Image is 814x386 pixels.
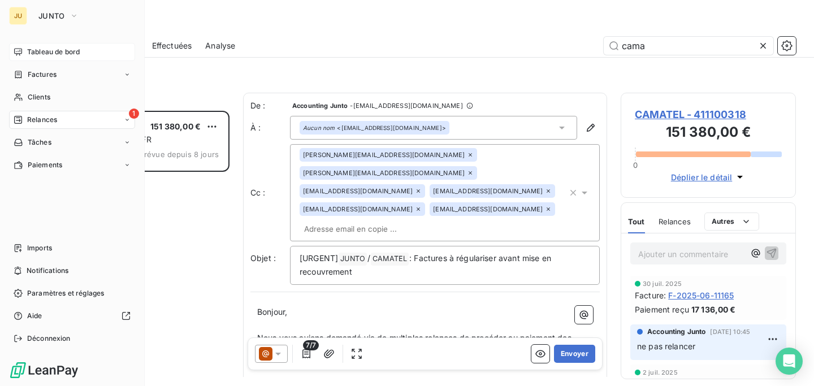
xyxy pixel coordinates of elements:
div: Open Intercom Messenger [776,348,803,375]
a: Aide [9,307,135,325]
a: Clients [9,88,135,106]
input: Rechercher [604,37,773,55]
span: Tableau de bord [27,47,80,57]
span: 151 380,00 € [150,122,201,131]
a: Factures [9,66,135,84]
span: [URGENT] [300,253,338,263]
span: CAMATEL [371,253,409,266]
a: Paiements [9,156,135,174]
span: Notifications [27,266,68,276]
em: Aucun nom [303,124,335,132]
span: [PERSON_NAME][EMAIL_ADDRESS][DOMAIN_NAME] [303,170,465,176]
span: [EMAIL_ADDRESS][DOMAIN_NAME] [303,206,413,212]
span: 17 136,00 € [691,303,736,315]
button: Autres [704,212,759,231]
button: Déplier le détail [668,171,750,184]
span: Imports [27,243,52,253]
a: Tâches [9,133,135,151]
span: F-2025-06-11165 [668,289,734,301]
span: Déconnexion [27,333,71,344]
span: [PERSON_NAME][EMAIL_ADDRESS][DOMAIN_NAME] [303,151,465,158]
span: Objet : [250,253,276,263]
span: Aide [27,311,42,321]
span: Effectuées [152,40,192,51]
span: Relances [27,115,57,125]
span: ne pas relancer [637,341,695,351]
input: Adresse email en copie ... [300,220,430,237]
span: Analyse [205,40,235,51]
label: À : [250,122,290,133]
span: Factures [28,70,57,80]
span: prévue depuis 8 jours [140,150,219,159]
span: [EMAIL_ADDRESS][DOMAIN_NAME] [433,188,543,194]
a: 1Relances [9,111,135,129]
span: JUNTO [339,253,367,266]
span: / [367,253,370,263]
div: JU [9,7,27,25]
span: 0 [633,161,638,170]
div: <[EMAIL_ADDRESS][DOMAIN_NAME]> [303,124,446,132]
span: Paiement reçu [635,303,689,315]
span: Paramètres et réglages [27,288,104,298]
span: Relances [659,217,691,226]
span: CAMATEL - 411100318 [635,107,782,122]
a: Imports [9,239,135,257]
span: [EMAIL_ADDRESS][DOMAIN_NAME] [303,188,413,194]
a: Paramètres et réglages [9,284,135,302]
span: Déplier le détail [671,171,733,183]
h3: 151 380,00 € [635,122,782,145]
span: 2 juil. 2025 [643,369,678,376]
span: : Factures à régulariser avant mise en recouvrement [300,253,553,276]
span: De : [250,100,290,111]
span: - [EMAIL_ADDRESS][DOMAIN_NAME] [350,102,462,109]
span: JUNTO [38,11,65,20]
span: Tout [628,217,645,226]
button: Envoyer [554,345,595,363]
span: Paiements [28,160,62,170]
span: [EMAIL_ADDRESS][DOMAIN_NAME] [433,206,543,212]
span: 1 [129,109,139,119]
span: 7/7 [303,340,319,350]
img: Logo LeanPay [9,361,79,379]
span: Facture : [635,289,666,301]
span: Bonjour, [257,307,287,316]
a: Tableau de bord [9,43,135,61]
span: [DATE] 10:45 [710,328,750,335]
span: Tâches [28,137,51,148]
label: Cc : [250,187,290,198]
span: 30 juil. 2025 [643,280,682,287]
span: Clients [28,92,50,102]
span: Accounting Junto [292,102,348,109]
span: Nous vous avions demandé via de multiples relances de procéder au paiement des factures ci-jointes. [257,333,574,355]
span: Accounting Junto [647,327,705,337]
